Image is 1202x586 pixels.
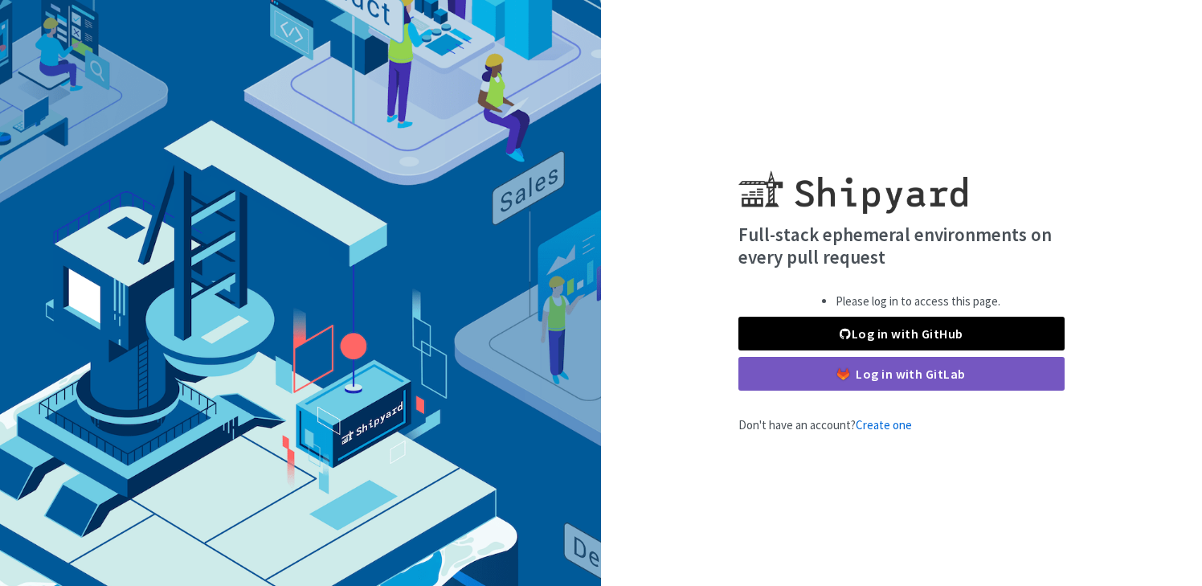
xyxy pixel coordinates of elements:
img: gitlab-color.svg [837,368,849,380]
img: Shipyard logo [738,151,967,214]
a: Create one [856,417,912,432]
span: Don't have an account? [738,417,912,432]
a: Log in with GitLab [738,357,1065,391]
li: Please log in to access this page. [836,293,1000,311]
a: Log in with GitHub [738,317,1065,350]
h4: Full-stack ephemeral environments on every pull request [738,223,1065,268]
